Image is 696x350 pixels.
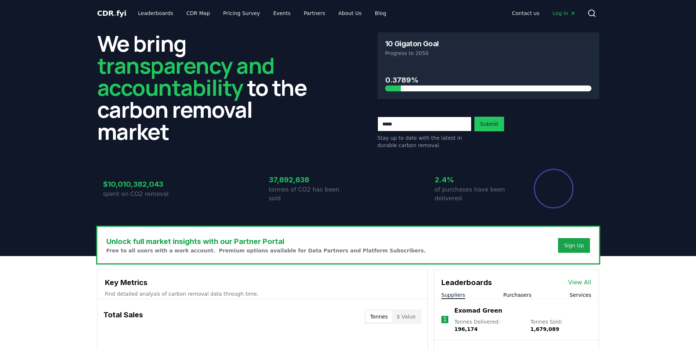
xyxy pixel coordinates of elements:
[106,247,426,254] p: Free to all users with a work account. Premium options available for Data Partners and Platform S...
[181,7,216,20] a: CDR Map
[105,277,420,288] h3: Key Metrics
[269,185,348,203] p: tonnes of CO2 has been sold
[530,318,591,333] p: Tonnes Sold :
[533,168,574,209] div: Percentage of sales delivered
[443,315,447,324] p: 1
[553,10,575,17] span: Log in
[506,7,545,20] a: Contact us
[454,318,523,333] p: Tonnes Delivered :
[369,7,392,20] a: Blog
[332,7,367,20] a: About Us
[106,236,426,247] h3: Unlock full market insights with our Partner Portal
[378,134,471,149] p: Stay up to date with the latest in durable carbon removal.
[97,32,319,142] h2: We bring to the carbon removal market
[97,9,127,18] span: CDR fyi
[385,74,591,85] h3: 0.3789%
[366,311,392,322] button: Tonnes
[569,291,591,299] button: Services
[454,306,502,315] a: Exomad Green
[103,179,182,190] h3: $10,010,382,043
[217,7,266,20] a: Pricing Survey
[385,40,439,47] h3: 10 Gigaton Goal
[132,7,392,20] nav: Main
[267,7,296,20] a: Events
[564,242,584,249] a: Sign Up
[530,326,559,332] span: 1,679,089
[441,291,465,299] button: Suppliers
[435,185,514,203] p: of purchases have been delivered
[97,50,274,102] span: transparency and accountability
[506,7,581,20] nav: Main
[503,291,532,299] button: Purchasers
[269,174,348,185] h3: 37,892,638
[547,7,581,20] a: Log in
[103,309,143,324] h3: Total Sales
[558,238,590,253] button: Sign Up
[298,7,331,20] a: Partners
[441,277,492,288] h3: Leaderboards
[385,50,591,57] p: Progress to 2050
[132,7,179,20] a: Leaderboards
[97,8,127,18] a: CDR.fyi
[103,190,182,198] p: spent on CO2 removal
[392,311,420,322] button: $ Value
[105,290,420,298] p: Find detailed analysis of carbon removal data through time.
[568,278,591,287] a: View All
[474,117,504,131] button: Submit
[454,326,478,332] span: 196,174
[114,9,116,18] span: .
[435,174,514,185] h3: 2.4%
